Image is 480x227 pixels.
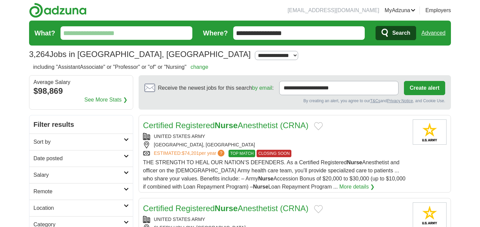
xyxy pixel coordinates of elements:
[143,204,309,213] a: Certified RegisteredNurseAnesthetist (CRNA)
[143,141,407,148] div: [GEOGRAPHIC_DATA], [GEOGRAPHIC_DATA]
[154,134,205,139] a: UNITED STATES ARMY
[203,28,228,38] label: Where?
[425,6,451,15] a: Employers
[339,183,375,191] a: More details ❯
[191,64,209,70] a: change
[29,115,133,134] h2: Filter results
[33,63,208,71] h2: including "AssistantAssociate" or "Professor" or "of" or "Nursing"
[29,150,133,167] a: Date posted
[385,6,416,15] a: MyAdzuna
[29,50,251,59] h1: Jobs in [GEOGRAPHIC_DATA], [GEOGRAPHIC_DATA]
[29,3,87,18] img: Adzuna logo
[229,150,255,157] span: TOP MATCH
[404,81,445,95] button: Create alert
[158,84,273,92] span: Receive the newest jobs for this search :
[33,138,124,146] h2: Sort by
[413,119,447,145] img: United States Army logo
[33,154,124,163] h2: Date posted
[215,204,238,213] strong: Nurse
[33,85,129,97] div: $98,869
[314,205,323,213] button: Add to favorite jobs
[314,122,323,130] button: Add to favorite jobs
[29,200,133,216] a: Location
[347,160,362,165] strong: Nurse
[154,150,226,157] a: ESTIMATED:$74,201per year?
[29,134,133,150] a: Sort by
[143,160,406,190] span: THE STRENGTH TO HEAL OUR NATION’S DEFENDERS. As a Certified Registered Anesthetist and officer on...
[215,121,238,130] strong: Nurse
[85,96,128,104] a: See More Stats ❯
[387,98,413,103] a: Privacy Notice
[257,150,291,157] span: CLOSING SOON
[422,26,446,40] a: Advanced
[370,98,380,103] a: T&Cs
[258,176,273,181] strong: Nurse
[288,6,379,15] li: [EMAIL_ADDRESS][DOMAIN_NAME]
[143,121,309,130] a: Certified RegisteredNurseAnesthetist (CRNA)
[182,150,199,156] span: $74,201
[29,183,133,200] a: Remote
[33,171,124,179] h2: Salary
[29,167,133,183] a: Salary
[376,26,416,40] button: Search
[29,48,49,60] span: 3,264
[33,80,129,85] div: Average Salary
[33,188,124,196] h2: Remote
[154,217,205,222] a: UNITED STATES ARMY
[34,28,55,38] label: What?
[392,26,410,40] span: Search
[252,85,272,91] a: by email
[253,184,268,190] strong: Nurse
[33,204,124,212] h2: Location
[144,98,445,104] div: By creating an alert, you agree to our and , and Cookie Use.
[218,150,224,157] span: ?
